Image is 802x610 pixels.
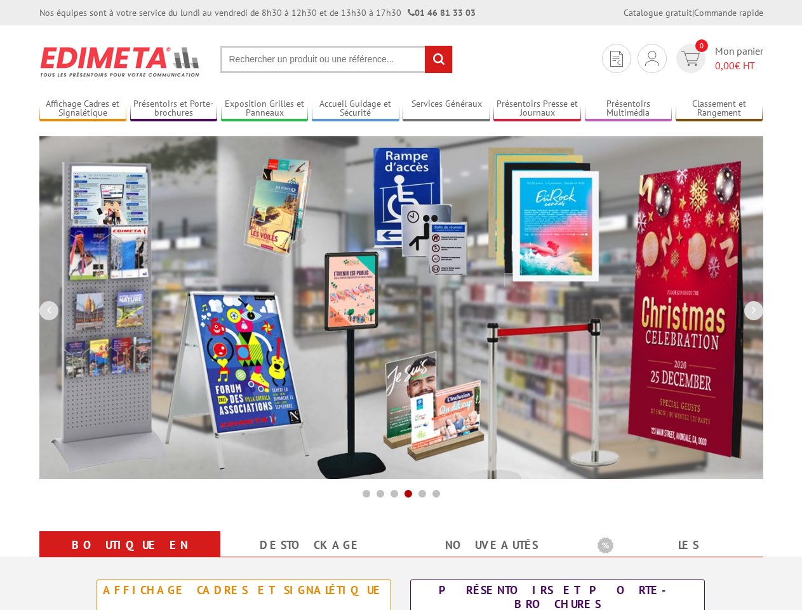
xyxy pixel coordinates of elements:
[598,534,748,579] a: Les promotions
[39,98,127,119] a: Affichage Cadres et Signalétique
[681,51,700,66] img: devis rapide
[408,7,476,18] strong: 01 46 81 33 03
[673,44,763,73] a: devis rapide 0 Mon panier 0,00€ HT
[220,46,453,73] input: Rechercher un produit ou une référence...
[130,98,218,119] a: Présentoirs et Porte-brochures
[598,534,756,559] b: Les promotions
[39,6,476,19] div: Nos équipes sont à votre service du lundi au vendredi de 8h30 à 12h30 et de 13h30 à 17h30
[55,534,205,579] a: Boutique en ligne
[715,58,763,73] span: € HT
[585,98,672,119] a: Présentoirs Multimédia
[100,583,387,597] div: Affichage Cadres et Signalétique
[417,534,567,557] a: nouveautés
[610,51,623,67] img: devis rapide
[221,98,309,119] a: Exposition Grilles et Panneaux
[312,98,399,119] a: Accueil Guidage et Sécurité
[694,7,763,18] a: Commande rapide
[624,7,692,18] a: Catalogue gratuit
[695,39,708,52] span: 0
[236,534,386,557] a: Destockage
[624,6,763,19] div: |
[493,98,581,119] a: Présentoirs Presse et Journaux
[645,51,659,66] img: devis rapide
[715,44,763,73] span: Mon panier
[39,38,201,85] img: Présentoir, panneau, stand - Edimeta - PLV, affichage, mobilier bureau, entreprise
[403,98,490,119] a: Services Généraux
[676,98,763,119] a: Classement et Rangement
[425,46,452,73] input: rechercher
[715,59,735,72] span: 0,00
